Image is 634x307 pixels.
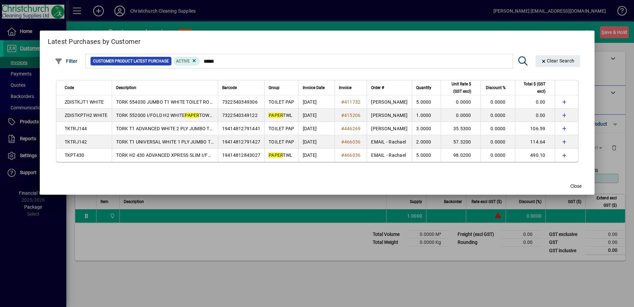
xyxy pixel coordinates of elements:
[298,122,335,135] td: [DATE]
[269,126,294,131] span: TOILET PAP
[367,149,412,162] td: EMAIL - Rachael
[339,138,363,146] a: #466036
[480,135,515,149] td: 0.0000
[222,139,261,145] span: 19414812791427
[65,84,108,91] div: Code
[515,135,555,149] td: 114.64
[298,149,335,162] td: [DATE]
[341,99,344,105] span: #
[116,99,301,105] span: TORK 554030 JUMBO T1 WHITE TOILET ROLL DISPENSER FOL - 554030 (TR:142, 144)
[222,99,258,105] span: 7322540349306
[344,126,361,131] span: 446269
[541,58,575,63] span: Clear Search
[441,95,480,109] td: 0.0000
[480,122,515,135] td: 0.0000
[441,122,480,135] td: 35.5300
[65,139,87,145] span: TKTRJ142
[185,113,199,118] em: PAPER
[445,80,477,95] div: Unit Rate $ (GST excl)
[116,139,279,145] span: TORK T1 UNIVERSAL WHITE 1 PLY JUMBO TOILET ROLLS 650M X 9CM X 6S
[441,149,480,162] td: 98.0200
[480,95,515,109] td: 0.0000
[222,113,258,118] span: 7322540349122
[222,84,261,91] div: Barcode
[298,95,335,109] td: [DATE]
[367,95,412,109] td: [PERSON_NAME]
[298,135,335,149] td: [DATE]
[565,180,587,192] button: Close
[416,84,437,91] div: Quantity
[344,139,361,145] span: 466036
[116,84,214,91] div: Description
[269,153,283,158] em: PAPER
[93,58,169,64] span: Customer Product Latest Purchase
[65,99,104,105] span: ZDISTKJT1 WHITE
[65,153,85,158] span: TKPT430
[341,139,344,145] span: #
[441,109,480,122] td: 0.0000
[480,109,515,122] td: 0.0000
[341,113,344,118] span: #
[371,84,384,91] span: Order #
[269,84,294,91] div: Group
[176,59,190,63] span: Active
[445,80,471,95] span: Unit Rate $ (GST excl)
[371,84,408,91] div: Order #
[269,99,294,105] span: TOILET PAP
[341,153,344,158] span: #
[65,113,108,118] span: ZDISTKPTH2 WHITE
[269,113,283,118] em: PAPER
[222,84,237,91] span: Barcode
[269,113,292,118] span: TWL
[116,153,313,158] span: TORK H2 430 ADVANCED XPRESS SLIM I/FOLD WHITE 1 PLY TOWEL 185S X 21: 21CM
[412,135,441,149] td: 2.0000
[339,152,363,159] a: #466036
[519,80,551,95] div: Total $ (GST excl)
[222,153,261,158] span: 19414812843027
[515,109,555,122] td: 0.00
[344,99,361,105] span: 411732
[412,122,441,135] td: 3.0000
[485,84,512,91] div: Discount %
[116,126,278,131] span: TORK T1 ADVANCED WHITE 2 PLY JUMBO TOILET ROLLS 320M X 9CM X 6S
[116,84,136,91] span: Description
[339,84,351,91] span: Invoice
[298,109,335,122] td: [DATE]
[367,122,412,135] td: [PERSON_NAME]
[344,153,361,158] span: 466036
[412,95,441,109] td: 5.0000
[65,84,74,91] span: Code
[55,58,78,64] span: Filter
[412,149,441,162] td: 5.0000
[65,126,87,131] span: TKTRJ144
[40,31,595,50] h2: Latest Purchases by Customer
[412,109,441,122] td: 1.0000
[367,135,412,149] td: EMAIL - Rachael
[173,57,200,65] mat-chip: Product Activation Status: Active
[515,95,555,109] td: 0.00
[269,139,294,145] span: TOILET PAP
[339,84,363,91] div: Invoice
[339,98,363,106] a: #411732
[116,113,311,118] span: TORK 552000 I/FOLD H2 WHITE TOWEL DISPENSER FOL - 552000 (PT:289, 430, 987)
[269,84,280,91] span: Group
[416,84,431,91] span: Quantity
[515,122,555,135] td: 106.59
[480,149,515,162] td: 0.0000
[367,109,412,122] td: [PERSON_NAME]
[303,84,325,91] span: Invoice Date
[486,84,506,91] span: Discount %
[339,125,363,132] a: #446269
[269,153,292,158] span: TWL
[515,149,555,162] td: 490.10
[441,135,480,149] td: 57.3200
[222,126,261,131] span: 19414812791441
[344,113,361,118] span: 415206
[536,55,580,67] button: Clear
[339,112,363,119] a: #415206
[519,80,545,95] span: Total $ (GST excl)
[341,126,344,131] span: #
[303,84,331,91] div: Invoice Date
[570,183,582,190] span: Close
[53,55,79,67] button: Filter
